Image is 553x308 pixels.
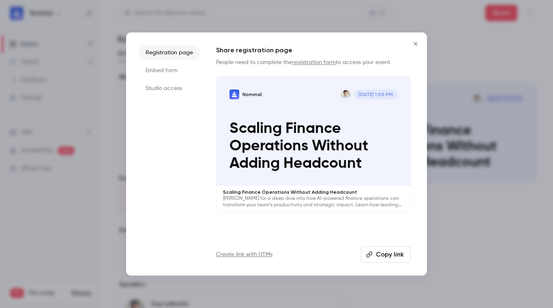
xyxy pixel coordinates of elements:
[292,60,336,65] a: registration form
[223,195,404,208] p: [PERSON_NAME] for a deep dive into how AI-powered finance operations can transform your team's pr...
[229,90,239,99] img: Scaling Finance Operations Without Adding Headcount
[223,189,404,195] p: Scaling Finance Operations Without Adding Headcount
[229,120,397,173] p: Scaling Finance Operations Without Adding Headcount
[216,250,272,259] a: Create link with UTMs
[341,90,350,99] img: Guy Leibovitz
[139,45,200,60] li: Registration page
[139,63,200,78] li: Embed form
[216,45,411,55] h1: Share registration page
[139,81,200,96] li: Studio access
[242,91,262,98] p: Nominal
[354,90,397,99] span: [DATE] 1:00 PM
[361,246,411,263] button: Copy link
[216,58,411,66] p: People need to complete the to access your event
[407,36,424,52] button: Close
[216,76,411,212] a: Scaling Finance Operations Without Adding HeadcountNominalGuy Leibovitz[DATE] 1:00 PMScaling Fina...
